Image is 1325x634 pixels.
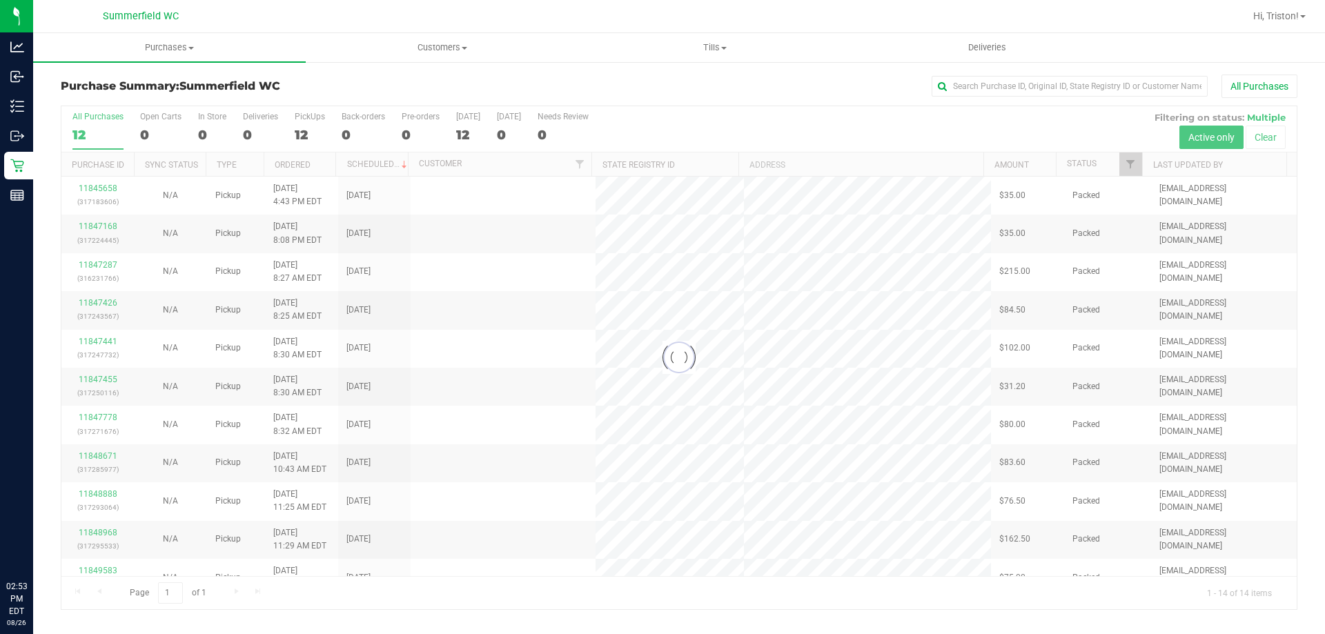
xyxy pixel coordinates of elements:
a: Deliveries [851,33,1123,62]
inline-svg: Retail [10,159,24,172]
inline-svg: Analytics [10,40,24,54]
p: 02:53 PM EDT [6,580,27,617]
inline-svg: Inventory [10,99,24,113]
a: Tills [578,33,851,62]
input: Search Purchase ID, Original ID, State Registry ID or Customer Name... [932,76,1208,97]
inline-svg: Outbound [10,129,24,143]
button: All Purchases [1221,75,1297,98]
span: Deliveries [950,41,1025,54]
iframe: Resource center [14,524,55,565]
span: Summerfield WC [179,79,280,92]
span: Hi, Triston! [1253,10,1299,21]
inline-svg: Inbound [10,70,24,83]
a: Customers [306,33,578,62]
span: Summerfield WC [103,10,179,22]
span: Tills [579,41,850,54]
span: Purchases [33,41,306,54]
h3: Purchase Summary: [61,80,473,92]
inline-svg: Reports [10,188,24,202]
a: Purchases [33,33,306,62]
span: Customers [306,41,578,54]
p: 08/26 [6,617,27,628]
